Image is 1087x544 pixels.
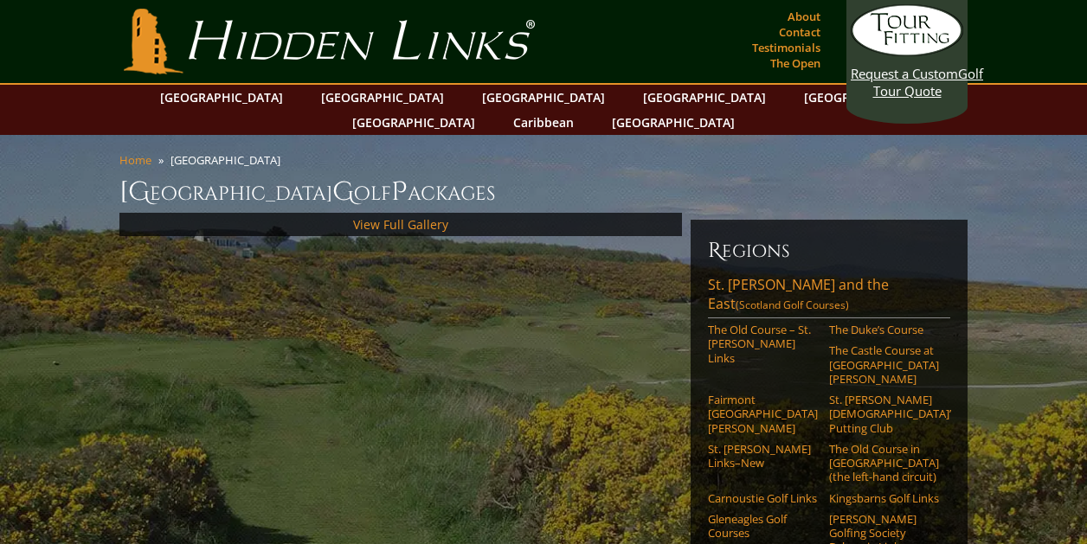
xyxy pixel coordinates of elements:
a: Carnoustie Golf Links [708,491,818,505]
a: The Duke’s Course [829,323,939,336]
a: [GEOGRAPHIC_DATA] [603,110,743,135]
a: St. [PERSON_NAME] Links–New [708,442,818,470]
a: [GEOGRAPHIC_DATA] [312,85,453,110]
a: The Old Course – St. [PERSON_NAME] Links [708,323,818,365]
span: G [332,175,354,209]
a: The Old Course in [GEOGRAPHIC_DATA] (the left-hand circuit) [829,442,939,484]
a: [GEOGRAPHIC_DATA] [795,85,936,110]
a: Caribbean [505,110,582,135]
a: Gleneagles Golf Courses [708,512,818,541]
span: Request a Custom [851,65,958,82]
span: (Scotland Golf Courses) [736,298,849,312]
h6: Regions [708,237,950,265]
a: The Open [766,51,825,75]
a: [GEOGRAPHIC_DATA] [151,85,292,110]
a: Contact [775,20,825,44]
a: View Full Gallery [353,216,448,233]
a: Kingsbarns Golf Links [829,491,939,505]
a: St. [PERSON_NAME] [DEMOGRAPHIC_DATA]’ Putting Club [829,393,939,435]
span: P [391,175,408,209]
a: Fairmont [GEOGRAPHIC_DATA][PERSON_NAME] [708,393,818,435]
a: Request a CustomGolf Tour Quote [851,4,963,99]
h1: [GEOGRAPHIC_DATA] olf ackages [119,175,968,209]
a: [GEOGRAPHIC_DATA] [634,85,775,110]
a: Home [119,152,151,168]
a: St. [PERSON_NAME] and the East(Scotland Golf Courses) [708,275,950,318]
a: [GEOGRAPHIC_DATA] [344,110,484,135]
a: About [783,4,825,29]
li: [GEOGRAPHIC_DATA] [170,152,287,168]
a: Testimonials [748,35,825,60]
a: [GEOGRAPHIC_DATA] [473,85,614,110]
a: The Castle Course at [GEOGRAPHIC_DATA][PERSON_NAME] [829,343,939,386]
